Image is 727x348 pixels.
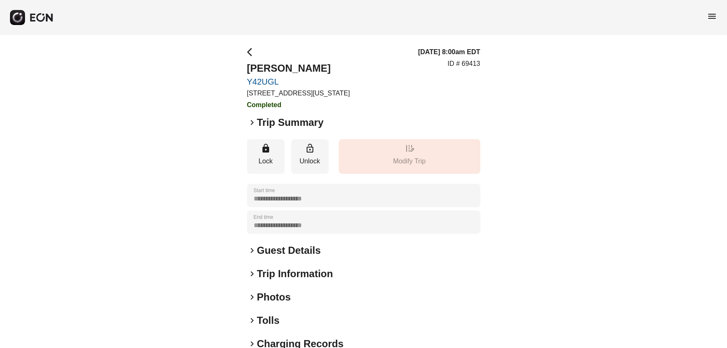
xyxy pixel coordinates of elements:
[295,156,325,166] p: Unlock
[247,77,350,87] a: Y42UGL
[247,62,350,75] h2: [PERSON_NAME]
[291,139,329,174] button: Unlock
[247,245,257,255] span: keyboard_arrow_right
[257,244,321,257] h2: Guest Details
[247,88,350,98] p: [STREET_ADDRESS][US_STATE]
[447,59,480,69] p: ID # 69413
[305,143,315,153] span: lock_open
[247,292,257,302] span: keyboard_arrow_right
[247,139,285,174] button: Lock
[257,116,324,129] h2: Trip Summary
[247,118,257,128] span: keyboard_arrow_right
[251,156,280,166] p: Lock
[247,315,257,325] span: keyboard_arrow_right
[261,143,271,153] span: lock
[257,267,333,280] h2: Trip Information
[257,290,291,304] h2: Photos
[418,47,480,57] h3: [DATE] 8:00am EDT
[247,47,257,57] span: arrow_back_ios
[247,100,350,110] h3: Completed
[247,269,257,279] span: keyboard_arrow_right
[257,314,280,327] h2: Tolls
